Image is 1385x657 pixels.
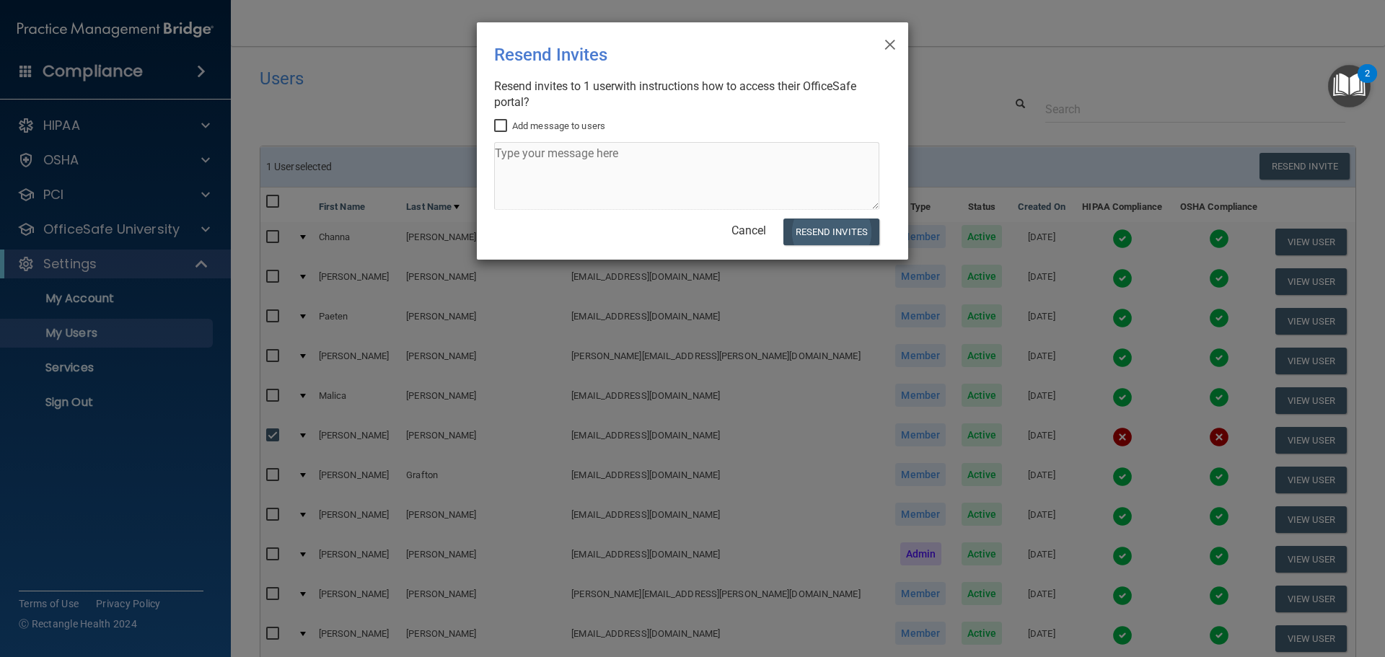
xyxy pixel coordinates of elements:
[783,219,879,245] button: Resend Invites
[884,28,897,57] span: ×
[731,224,766,237] a: Cancel
[494,118,605,135] label: Add message to users
[1365,74,1370,92] div: 2
[1328,65,1371,107] button: Open Resource Center, 2 new notifications
[494,79,879,110] div: Resend invites to 1 user with instructions how to access their OfficeSafe portal?
[494,34,832,76] div: Resend Invites
[494,120,511,132] input: Add message to users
